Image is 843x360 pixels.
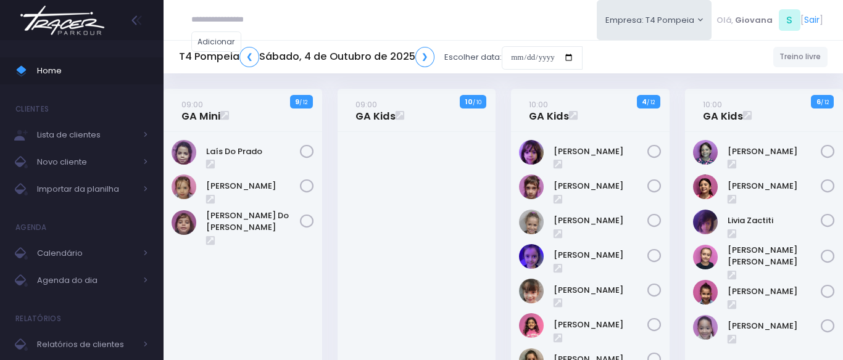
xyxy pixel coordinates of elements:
span: Calendário [37,245,136,261]
a: [PERSON_NAME] [554,180,647,192]
span: Lista de clientes [37,127,136,143]
h5: T4 Pompeia Sábado, 4 de Outubro de 2025 [179,47,434,67]
a: [PERSON_NAME] [554,249,647,261]
small: / 12 [821,99,829,106]
a: 10:00GA Kids [529,98,569,123]
img: Maria Orpheu [519,313,544,338]
img: Carmen Borga Le Guevellou [519,174,544,199]
a: ❯ [415,47,435,67]
a: [PERSON_NAME] [728,145,821,158]
a: [PERSON_NAME] [728,320,821,332]
span: Home [37,63,148,79]
small: 10:00 [529,99,548,110]
strong: 10 [465,97,473,107]
a: 10:00GA Kids [703,98,743,123]
a: [PERSON_NAME] Do [PERSON_NAME] [206,210,299,234]
a: [PERSON_NAME] [728,180,821,192]
a: Laís Do Prado [206,145,299,158]
h4: Relatórios [15,306,61,331]
img: Laís do Prado Pereira Alves [172,140,196,165]
a: 09:00GA Kids [355,98,396,123]
span: S [779,9,800,31]
small: / 12 [299,99,307,106]
span: Novo cliente [37,154,136,170]
a: Adicionar [191,31,242,52]
a: [PERSON_NAME] [554,215,647,227]
img: Irene Zylbersztajn de Sá [693,140,718,165]
img: Cecília Mello [519,210,544,234]
img: STELLA ARAUJO LAGUNA [693,280,718,305]
span: Agenda do dia [37,272,136,288]
a: [PERSON_NAME] [PERSON_NAME] [728,244,821,268]
img: Luísa do Prado Pereira Alves [172,210,196,235]
a: Sair [804,14,820,27]
strong: 9 [295,97,299,107]
a: [PERSON_NAME] [728,285,821,298]
span: Giovana [735,14,773,27]
img: Sofia Sandes [693,315,718,340]
img: Maria Júlia Santos Spada [693,245,718,269]
h4: Clientes [15,97,49,121]
span: Relatórios de clientes [37,337,136,353]
small: 09:00 [355,99,377,110]
a: [PERSON_NAME] [554,145,647,158]
img: Helena Zanchetta [519,279,544,303]
small: 10:00 [703,99,722,110]
a: Livia Zactiti [728,215,821,227]
h4: Agenda [15,215,47,240]
img: Livia Zactiti Jobim [693,210,718,234]
div: Escolher data: [179,43,583,72]
img: Luísa Veludo Uchôa [172,174,196,199]
a: 09:00GA Mini [181,98,220,123]
img: Alice Ouafa [519,140,544,165]
img: Helena Mendes Leone [519,244,544,269]
a: [PERSON_NAME] [206,180,299,192]
img: Isabela Sandes [693,174,718,199]
div: [ ] [712,6,828,34]
a: [PERSON_NAME] [554,319,647,331]
a: [PERSON_NAME] [554,284,647,297]
small: / 10 [473,99,481,106]
small: 09:00 [181,99,203,110]
span: Olá, [716,14,733,27]
a: Treino livre [773,47,828,67]
strong: 4 [642,97,647,107]
small: / 12 [647,99,655,106]
span: Importar da planilha [37,181,136,197]
strong: 6 [816,97,821,107]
